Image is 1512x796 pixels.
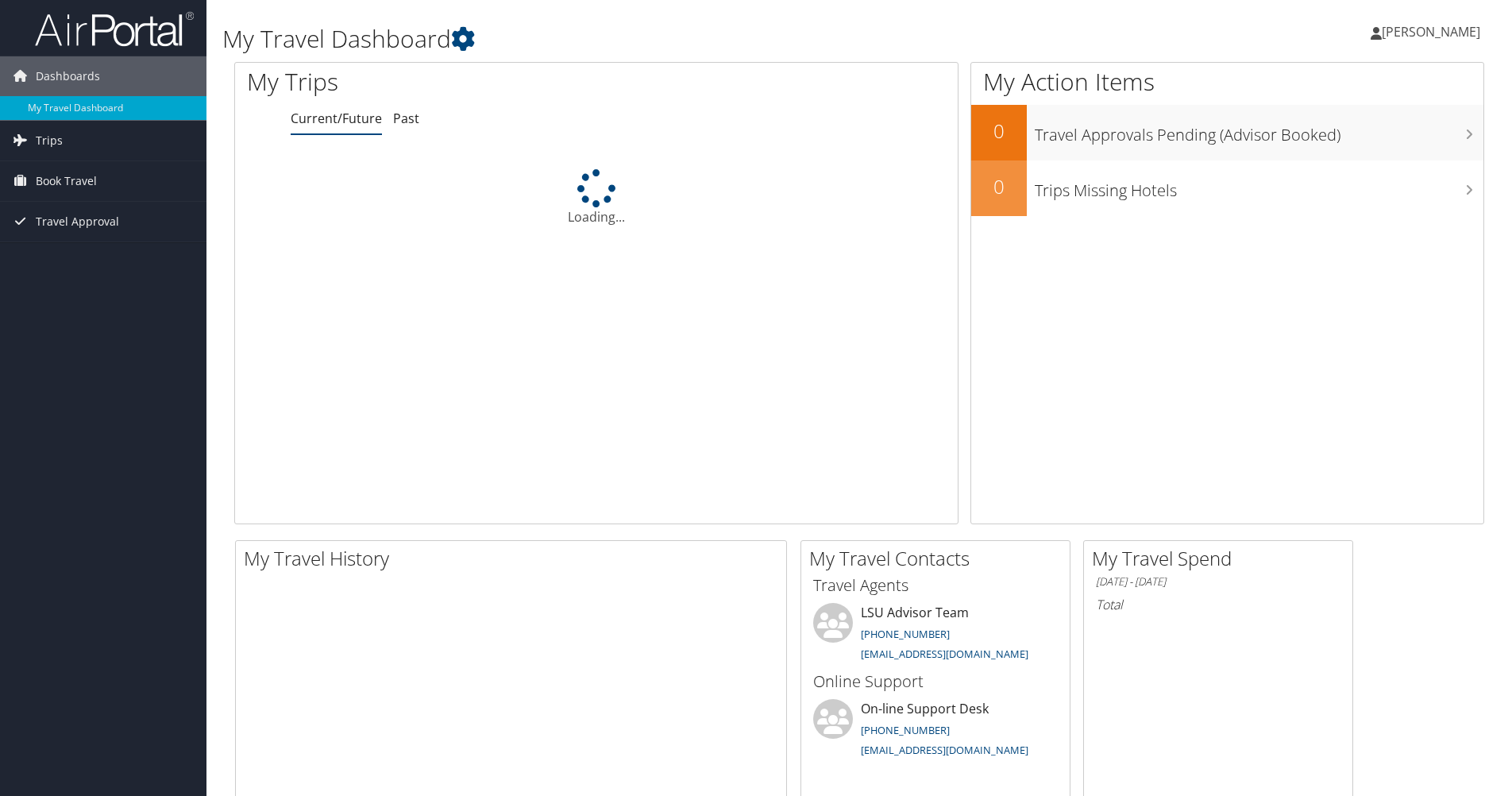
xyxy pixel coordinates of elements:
img: airportal-logo.png [35,10,194,48]
a: Past [393,110,419,127]
h3: Online Support [813,670,1058,693]
a: Current/Future [291,110,382,127]
h3: Travel Approvals Pending (Advisor Booked) [1035,116,1483,146]
h2: 0 [971,173,1027,200]
div: Loading... [235,169,958,226]
h2: My Travel Spend [1092,545,1352,572]
h6: Total [1096,596,1340,613]
span: [PERSON_NAME] [1382,23,1480,41]
h2: 0 [971,118,1027,145]
a: 0Travel Approvals Pending (Advisor Booked) [971,105,1483,160]
h2: My Travel History [244,545,786,572]
h3: Trips Missing Hotels [1035,172,1483,202]
span: Trips [36,121,63,160]
h1: My Action Items [971,65,1483,99]
a: [PERSON_NAME] [1371,8,1496,56]
h6: [DATE] - [DATE] [1096,574,1340,589]
a: 0Trips Missing Hotels [971,160,1483,216]
h2: My Travel Contacts [809,545,1070,572]
span: Travel Approval [36,202,119,242]
li: On-line Support Desk [805,699,1066,764]
li: LSU Advisor Team [805,603,1066,668]
a: [PHONE_NUMBER] [861,627,950,641]
h1: My Trips [247,65,645,99]
h1: My Travel Dashboard [222,22,1071,56]
a: [EMAIL_ADDRESS][DOMAIN_NAME] [861,743,1028,757]
a: [PHONE_NUMBER] [861,723,950,737]
span: Dashboards [36,56,100,96]
a: [EMAIL_ADDRESS][DOMAIN_NAME] [861,647,1028,661]
h3: Travel Agents [813,574,1058,597]
span: Book Travel [36,161,97,201]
